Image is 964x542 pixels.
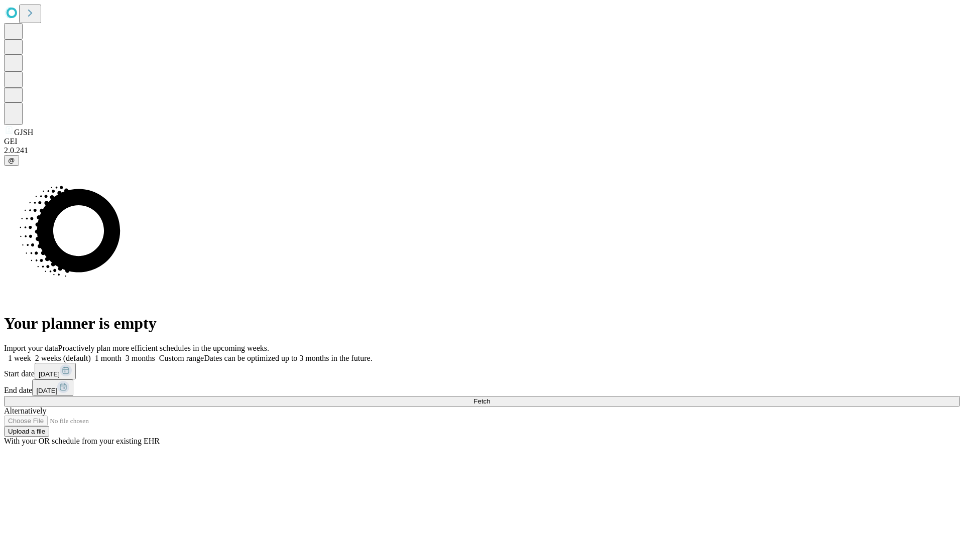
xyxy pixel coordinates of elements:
span: Custom range [159,354,204,362]
div: GEI [4,137,960,146]
div: 2.0.241 [4,146,960,155]
div: End date [4,379,960,396]
span: Fetch [473,397,490,405]
span: Alternatively [4,406,46,415]
span: With your OR schedule from your existing EHR [4,437,160,445]
button: [DATE] [32,379,73,396]
span: 2 weeks (default) [35,354,91,362]
h1: Your planner is empty [4,314,960,333]
button: Upload a file [4,426,49,437]
button: Fetch [4,396,960,406]
span: [DATE] [36,387,57,394]
div: Start date [4,363,960,379]
span: @ [8,157,15,164]
span: Import your data [4,344,58,352]
span: 3 months [126,354,155,362]
span: 1 week [8,354,31,362]
button: [DATE] [35,363,76,379]
span: [DATE] [39,370,60,378]
span: 1 month [95,354,122,362]
span: GJSH [14,128,33,137]
span: Proactively plan more efficient schedules in the upcoming weeks. [58,344,269,352]
span: Dates can be optimized up to 3 months in the future. [204,354,372,362]
button: @ [4,155,19,166]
